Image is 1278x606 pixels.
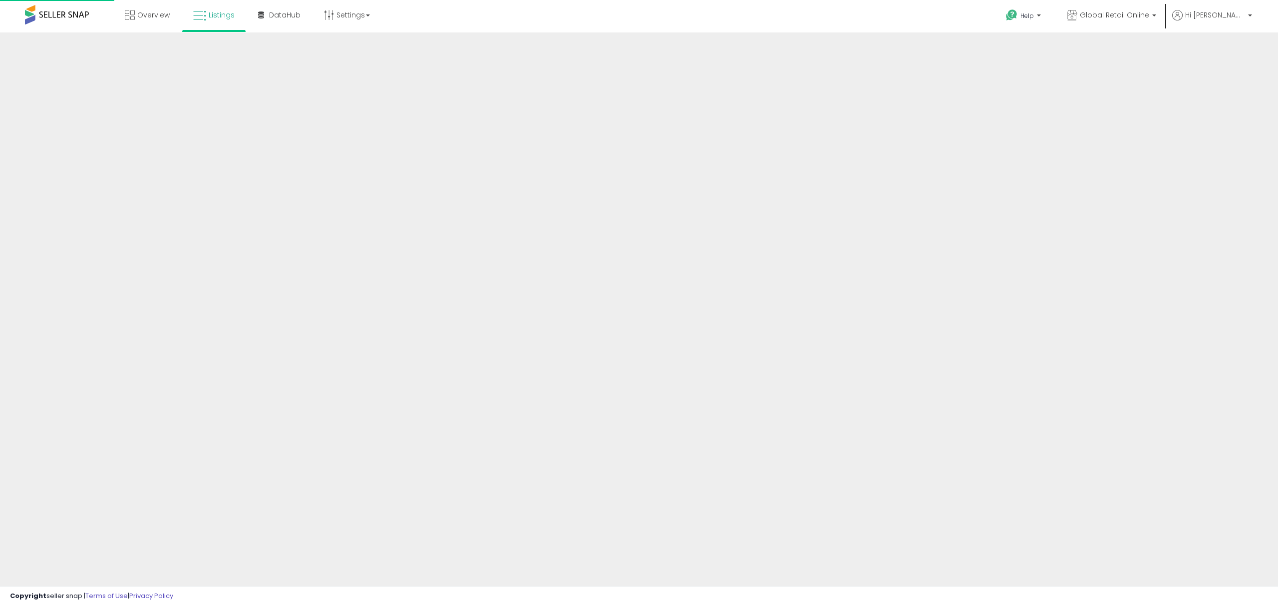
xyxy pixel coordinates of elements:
[1185,10,1245,20] span: Hi [PERSON_NAME]
[1005,9,1018,21] i: Get Help
[1172,10,1252,32] a: Hi [PERSON_NAME]
[269,10,301,20] span: DataHub
[1080,10,1149,20] span: Global Retail Online
[209,10,235,20] span: Listings
[998,1,1051,32] a: Help
[1020,11,1034,20] span: Help
[137,10,170,20] span: Overview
